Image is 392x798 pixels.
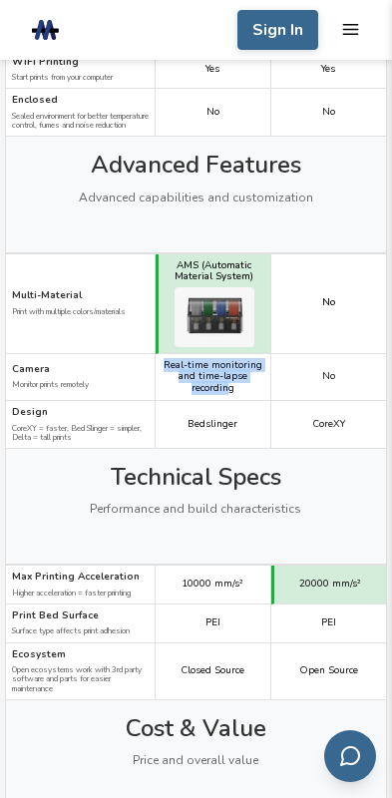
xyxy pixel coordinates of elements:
[12,112,149,130] span: Sealed environment for better temperature control, fumes and noise reduction
[91,152,301,180] span: Advanced Features
[312,419,345,431] span: CoreXY
[12,73,149,82] span: Start prints from your computer
[126,715,266,743] span: Cost & Value
[165,260,263,283] div: AMS (Automatic Material System)
[133,754,258,768] span: Price and overall value
[12,589,149,598] span: Higher acceleration = faster printing
[175,287,254,347] img: Bambu Lab A1 Mini multi-material system
[341,20,360,39] button: mobile navigation menu
[12,626,149,635] span: Surface type affects print adhesion
[12,649,149,661] span: Ecosystem
[12,407,149,419] span: Design
[12,665,149,693] span: Open ecosystems work with 3rd party software and parts for easier maintenance
[206,107,219,119] span: No
[12,95,149,107] span: Enclosed
[12,57,149,69] span: WiFi Printing
[205,617,220,629] span: PEI
[205,64,219,76] span: Yes
[12,610,149,622] span: Print Bed Surface
[321,64,335,76] span: Yes
[111,464,281,492] span: Technical Specs
[90,503,301,517] span: Performance and build characteristics
[321,617,336,629] span: PEI
[299,579,361,591] span: 20000 mm/s²
[12,380,149,389] span: Monitor prints remotely
[299,665,358,677] span: Open Source
[324,730,376,782] button: Send feedback via email
[12,572,149,584] span: Max Printing Acceleration
[181,665,244,677] span: Closed Source
[188,419,237,431] span: Bedslinger
[162,360,263,395] span: Real-time monitoring and time-lapse recording
[237,10,318,50] button: Sign In
[12,424,149,442] span: CoreXY = faster, Bed Slinger = simpler, Delta = tall prints
[182,579,243,591] span: 10000 mm/s²
[322,107,335,119] span: No
[12,307,149,316] span: Print with multiple colors/materials
[322,297,335,309] div: No
[12,290,149,302] span: Multi-Material
[79,192,313,205] span: Advanced capabilities and customization
[322,371,335,383] span: No
[12,364,149,376] span: Camera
